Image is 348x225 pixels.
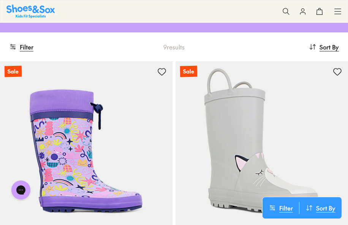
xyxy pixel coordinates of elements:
[6,5,55,18] img: SNS_Logo_Responsive.svg
[6,5,55,18] a: Shoes & Sox
[9,38,33,55] button: Filter
[8,178,34,202] iframe: Gorgias live chat messenger
[320,42,339,51] span: Sort By
[180,65,197,77] p: Sale
[299,202,342,214] button: Sort By
[316,203,335,212] span: Sort By
[309,38,339,55] button: Sort By
[5,65,22,77] p: Sale
[263,202,299,214] button: Filter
